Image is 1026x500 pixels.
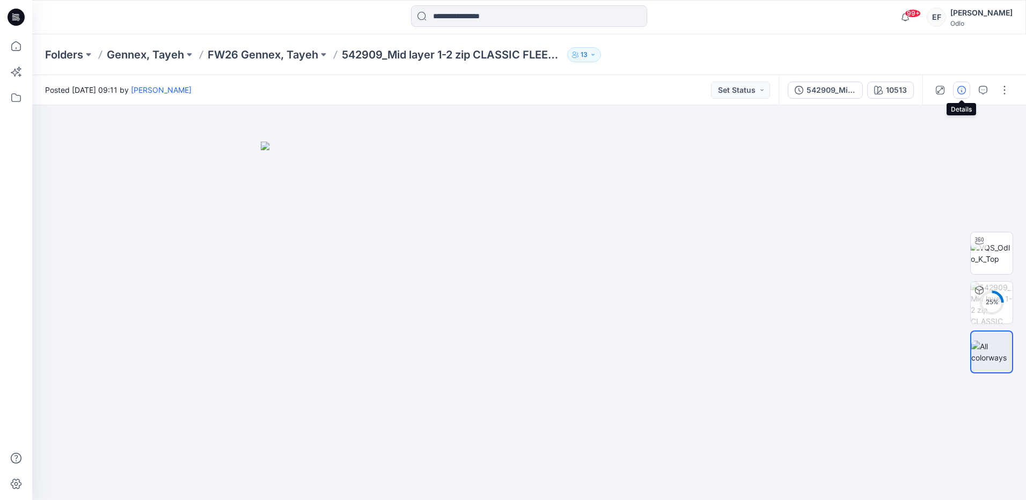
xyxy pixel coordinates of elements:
button: 10513 [867,82,914,99]
div: 25 % [979,298,1005,307]
a: Folders [45,47,83,62]
button: 13 [567,47,601,62]
img: VQS_Odlo_K_Top [971,242,1013,264]
span: Posted [DATE] 09:11 by [45,84,192,95]
img: 542909_Mid layer 1-2 zip CLASSIC FLEECE KIDS_SMS_3D 10513 [971,282,1013,323]
div: EF [927,8,946,27]
img: All colorways [971,341,1012,363]
div: [PERSON_NAME] [950,6,1013,19]
div: 542909_Mid layer 1-2 zip CLASSIC FLEECE KIDS_SMS_3D [807,84,856,96]
a: Gennex, Tayeh [107,47,184,62]
button: 542909_Mid layer 1-2 zip CLASSIC FLEECE KIDS_SMS_3D [788,82,863,99]
span: 99+ [905,9,921,18]
img: eyJhbGciOiJIUzI1NiIsImtpZCI6IjAiLCJzbHQiOiJzZXMiLCJ0eXAiOiJKV1QifQ.eyJkYXRhIjp7InR5cGUiOiJzdG9yYW... [261,142,797,500]
button: Details [953,82,970,99]
a: [PERSON_NAME] [131,85,192,94]
div: 10513 [886,84,907,96]
a: FW26 Gennex, Tayeh [208,47,318,62]
p: 542909_Mid layer 1-2 zip CLASSIC FLEECE KIDS_SMS_3D [342,47,563,62]
p: 13 [581,49,588,61]
div: Odlo [950,19,1013,27]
